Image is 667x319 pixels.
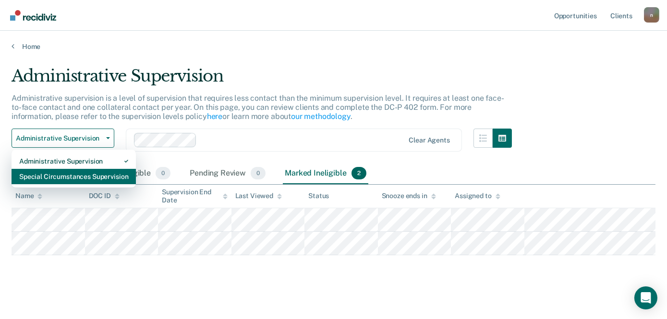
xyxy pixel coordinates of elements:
[19,169,128,184] div: Special Circumstances Supervision
[207,112,222,121] a: here
[188,163,267,184] div: Pending Review0
[12,42,655,51] a: Home
[251,167,266,179] span: 0
[19,154,128,169] div: Administrative Supervision
[16,134,102,142] span: Administrative Supervision
[352,167,366,179] span: 2
[156,167,170,179] span: 0
[89,192,120,200] div: DOC ID
[644,7,659,23] button: Profile dropdown button
[634,286,657,309] div: Open Intercom Messenger
[12,94,504,121] p: Administrative supervision is a level of supervision that requires less contact than the minimum ...
[283,163,368,184] div: Marked Ineligible2
[12,66,512,94] div: Administrative Supervision
[235,192,282,200] div: Last Viewed
[409,136,449,144] div: Clear agents
[455,192,500,200] div: Assigned to
[382,192,436,200] div: Snooze ends in
[644,7,659,23] div: n
[12,129,114,148] button: Administrative Supervision
[162,188,228,204] div: Supervision End Date
[10,10,56,21] img: Recidiviz
[291,112,351,121] a: our methodology
[308,192,329,200] div: Status
[15,192,42,200] div: Name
